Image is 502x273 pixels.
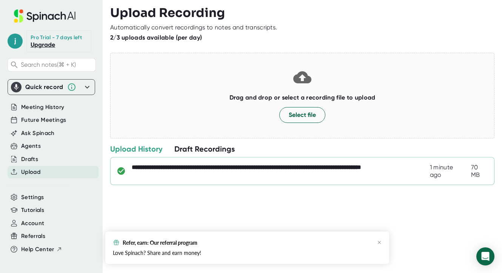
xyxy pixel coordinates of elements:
span: Search notes (⌘ + K) [21,61,76,68]
button: Upload [21,168,40,176]
div: Open Intercom Messenger [476,247,494,265]
button: Future Meetings [21,116,66,124]
b: 2/3 uploads available (per day) [110,34,202,41]
button: Help Center [21,245,62,254]
div: Quick record [25,83,63,91]
button: Meeting History [21,103,64,112]
button: Drafts [21,155,38,164]
div: 8/19/2025, 3:25:02 PM [430,164,465,179]
span: j [8,34,23,49]
b: Drag and drop or select a recording file to upload [229,94,376,101]
div: Draft Recordings [174,144,235,154]
div: Upload History [110,144,162,154]
button: Tutorials [21,206,44,215]
button: Ask Spinach [21,129,55,138]
span: Help Center [21,245,54,254]
span: Select file [289,110,316,120]
h3: Upload Recording [110,6,494,20]
button: Referrals [21,232,45,241]
button: Account [21,219,44,228]
div: Quick record [11,80,92,95]
button: Agents [21,142,41,150]
div: 70 MB [471,164,488,179]
a: Upgrade [31,41,55,48]
button: Settings [21,193,44,202]
div: Pro Trial - 7 days left [31,34,82,41]
button: Select file [279,107,325,123]
div: Automatically convert recordings to notes and transcripts. [110,24,277,31]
